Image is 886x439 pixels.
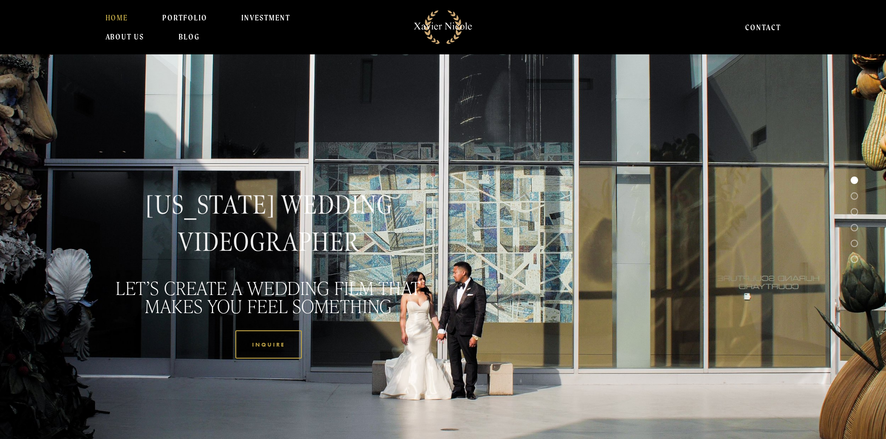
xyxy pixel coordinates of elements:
[235,330,301,359] a: inquire
[179,27,200,46] a: BLOG
[745,18,781,36] a: CONTACT
[102,187,435,261] h1: [US_STATE] WEDDING VIDEOGRAPHER
[106,8,128,27] a: HOME
[241,8,290,27] a: INVESTMENT
[162,8,207,27] a: PORTFOLIO
[408,5,478,49] img: Michigan Wedding Videographers | Detroit Cinematic Wedding Films By Xavier Nicole
[102,278,435,315] h2: LET’S CREATE A WEDDING FILM THAT MAKES YOU FEEL SOMETHING
[106,27,145,46] a: About Us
